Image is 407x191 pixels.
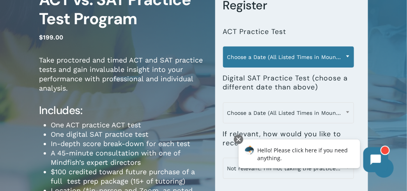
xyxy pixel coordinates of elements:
[39,34,63,41] bdi: 199.00
[223,27,287,36] label: ACT Practice Test
[39,104,203,118] h4: Includes:
[39,34,43,41] span: $
[223,74,354,92] label: Digital SAT Practice Test (choose a different date than above)
[223,105,354,121] span: Choose a Date (All Listed Times in Mountain Time)
[223,130,354,148] label: If relevant, how would you like to receive your practice ACT?
[223,160,354,177] span: Not relevant: I'm not taking the practice ACT or am taking it in-person
[223,49,354,65] span: Choose a Date (All Listed Times in Mountain Time)
[223,102,354,123] span: Choose a Date (All Listed Times in Mountain Time)
[51,167,203,186] li: $100 credited toward future purchase of a full test prep package (15+ of tutoring)
[51,148,203,167] li: A 45-minute consultation with one of Mindfish’s expert directors
[51,139,203,148] li: In-depth score break-down for each test
[223,46,354,68] span: Choose a Date (All Listed Times in Mountain Time)
[223,158,354,179] span: Not relevant: I'm not taking the practice ACT or am taking it in-person
[51,120,203,130] li: One ACT practice ACT test
[230,133,396,180] iframe: Chatbot
[51,130,203,139] li: One digital SAT practice test
[39,55,203,104] p: Take proctored and timed ACT and SAT practice tests and gain invaluable insight into your perform...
